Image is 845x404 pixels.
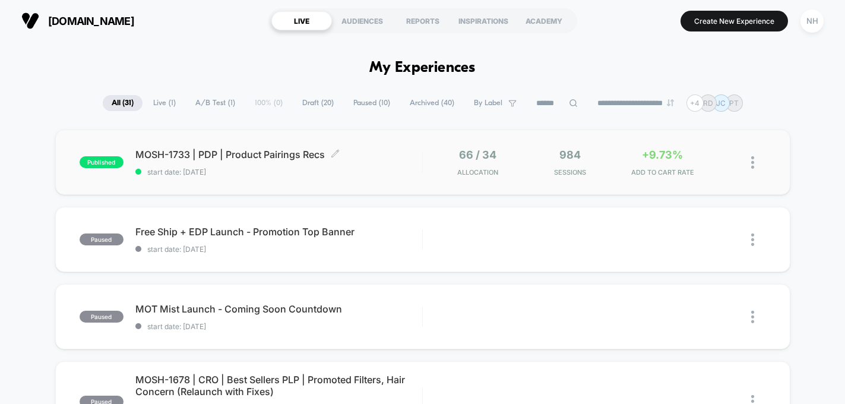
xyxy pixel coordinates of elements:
[716,99,726,108] p: JC
[135,245,422,254] span: start date: [DATE]
[80,156,124,168] span: published
[103,95,143,111] span: All ( 31 )
[332,11,393,30] div: AUDIENCES
[667,99,674,106] img: end
[681,11,788,31] button: Create New Experience
[393,11,453,30] div: REPORTS
[48,15,134,27] span: [DOMAIN_NAME]
[369,59,476,77] h1: My Experiences
[800,10,824,33] div: NH
[474,99,502,108] span: By Label
[514,11,574,30] div: ACADEMY
[135,168,422,176] span: start date: [DATE]
[344,95,399,111] span: Paused ( 10 )
[751,156,754,169] img: close
[401,95,463,111] span: Archived ( 40 )
[527,168,613,176] span: Sessions
[135,322,422,331] span: start date: [DATE]
[457,168,498,176] span: Allocation
[459,149,496,161] span: 66 / 34
[135,374,422,397] span: MOSH-1678 | CRO | Best Sellers PLP | Promoted Filters, Hair Concern (Relaunch with Fixes)
[144,95,185,111] span: Live ( 1 )
[80,311,124,323] span: paused
[797,9,827,33] button: NH
[135,226,422,238] span: Free Ship + EDP Launch - Promotion Top Banner
[271,11,332,30] div: LIVE
[751,311,754,323] img: close
[642,149,683,161] span: +9.73%
[293,95,343,111] span: Draft ( 20 )
[619,168,705,176] span: ADD TO CART RATE
[453,11,514,30] div: INSPIRATIONS
[729,99,739,108] p: PT
[559,149,581,161] span: 984
[18,11,138,30] button: [DOMAIN_NAME]
[21,12,39,30] img: Visually logo
[751,233,754,246] img: close
[686,94,704,112] div: + 4
[135,303,422,315] span: MOT Mist Launch - Coming Soon Countdown
[703,99,713,108] p: RD
[135,149,422,160] span: MOSH-1733 | PDP | Product Pairings Recs
[80,233,124,245] span: paused
[186,95,244,111] span: A/B Test ( 1 )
